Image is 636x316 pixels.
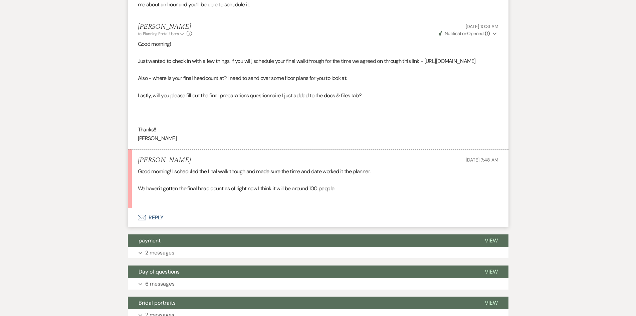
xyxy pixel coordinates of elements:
[139,237,161,244] span: payment
[485,237,498,244] span: View
[474,234,508,247] button: View
[139,268,180,275] span: Day of questions
[145,280,175,288] p: 6 messages
[138,74,498,83] p: Also - where is your final headcount at? I need to send over some floor plans for you to look at.
[128,234,474,247] button: payment
[138,31,185,37] button: to: Planning Portal Users
[485,268,498,275] span: View
[466,23,498,29] span: [DATE] 10:31 AM
[485,30,490,36] strong: ( 1 )
[145,248,174,257] p: 2 messages
[138,167,498,176] p: Good morning! I scheduled the final walk though and made sure the time and date worked it the pla...
[128,208,508,227] button: Reply
[439,30,490,36] span: Opened
[445,30,467,36] span: Notification
[474,297,508,309] button: View
[128,247,508,258] button: 2 messages
[138,57,498,66] p: Just wanted to check in with a few things. If you will, schedule your final walkthrough for the t...
[138,134,498,143] p: [PERSON_NAME]
[474,266,508,278] button: View
[485,299,498,306] span: View
[138,125,498,134] p: Thanks!!
[138,31,179,36] span: to: Planning Portal Users
[138,91,498,100] p: Lastly, will you please fill out the final preparations questionnaire I just added to the docs & ...
[128,266,474,278] button: Day of questions
[139,299,176,306] span: Bridal portraits
[466,157,498,163] span: [DATE] 7:48 AM
[138,40,498,48] p: Good morning!
[138,23,192,31] h5: [PERSON_NAME]
[128,278,508,290] button: 6 messages
[438,30,498,37] button: NotificationOpened (1)
[138,156,191,165] h5: [PERSON_NAME]
[138,184,498,193] p: We haven't gotten the final head count as of right now I think it will be around 100 people.
[128,297,474,309] button: Bridal portraits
